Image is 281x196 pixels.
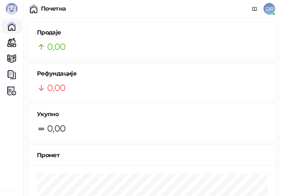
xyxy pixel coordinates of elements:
[41,6,66,12] div: Почетна
[37,69,267,78] h5: Рефундације
[47,40,65,54] span: 0,00
[263,3,275,15] span: DR
[47,81,65,95] span: 0,00
[37,151,267,160] div: Промет
[47,122,65,136] span: 0,00
[37,28,267,37] h5: Продаје
[6,3,18,15] img: Logo
[249,3,261,15] a: Документација
[37,110,267,119] h5: Укупно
